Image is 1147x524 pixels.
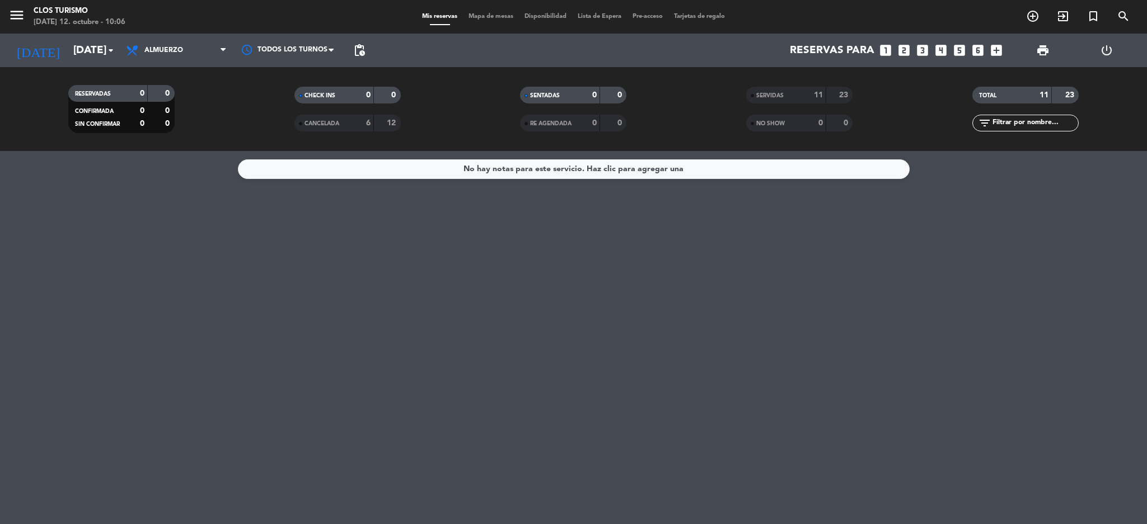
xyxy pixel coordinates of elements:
i: looks_5 [952,43,967,58]
span: print [1036,44,1050,57]
div: No hay notas para este servicio. Haz clic para agregar una [464,163,683,176]
span: CHECK INS [305,93,335,98]
strong: 23 [1065,91,1076,99]
strong: 0 [165,89,172,97]
strong: 12 [387,119,398,127]
input: Filtrar por nombre... [991,117,1078,129]
span: Pre-acceso [627,13,668,20]
span: CONFIRMADA [75,108,114,114]
i: power_settings_new [1100,44,1113,57]
strong: 0 [165,107,172,115]
span: Reservas para [790,44,874,56]
span: CANCELADA [305,121,339,126]
strong: 0 [818,119,823,127]
span: Disponibilidad [519,13,572,20]
strong: 0 [391,91,398,99]
strong: 0 [165,120,172,128]
span: SERVIDAS [756,93,784,98]
i: looks_3 [915,43,930,58]
strong: 6 [366,119,371,127]
i: exit_to_app [1056,10,1070,23]
span: SIN CONFIRMAR [75,121,120,127]
strong: 0 [617,119,624,127]
strong: 0 [844,119,850,127]
span: Almuerzo [144,46,183,54]
span: RE AGENDADA [530,121,572,126]
i: turned_in_not [1087,10,1100,23]
span: Tarjetas de regalo [668,13,731,20]
span: SENTADAS [530,93,560,98]
i: add_box [989,43,1004,58]
strong: 0 [366,91,371,99]
i: looks_4 [934,43,948,58]
strong: 0 [592,119,597,127]
strong: 0 [140,120,144,128]
i: arrow_drop_down [104,44,118,57]
i: [DATE] [8,38,68,63]
strong: 0 [140,107,144,115]
span: pending_actions [353,44,366,57]
strong: 0 [140,89,144,97]
button: menu [8,7,25,27]
strong: 0 [592,91,597,99]
i: add_circle_outline [1026,10,1040,23]
span: NO SHOW [756,121,785,126]
strong: 0 [617,91,624,99]
i: filter_list [978,116,991,130]
strong: 23 [839,91,850,99]
i: search [1117,10,1130,23]
strong: 11 [814,91,823,99]
span: RESERVADAS [75,91,111,97]
span: Mapa de mesas [463,13,519,20]
span: Lista de Espera [572,13,627,20]
i: looks_6 [971,43,985,58]
strong: 11 [1040,91,1048,99]
i: menu [8,7,25,23]
div: [DATE] 12. octubre - 10:06 [34,17,125,28]
i: looks_one [878,43,893,58]
div: Clos Turismo [34,6,125,17]
div: LOG OUT [1075,34,1139,67]
span: TOTAL [979,93,996,98]
i: looks_two [897,43,911,58]
span: Mis reservas [416,13,463,20]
